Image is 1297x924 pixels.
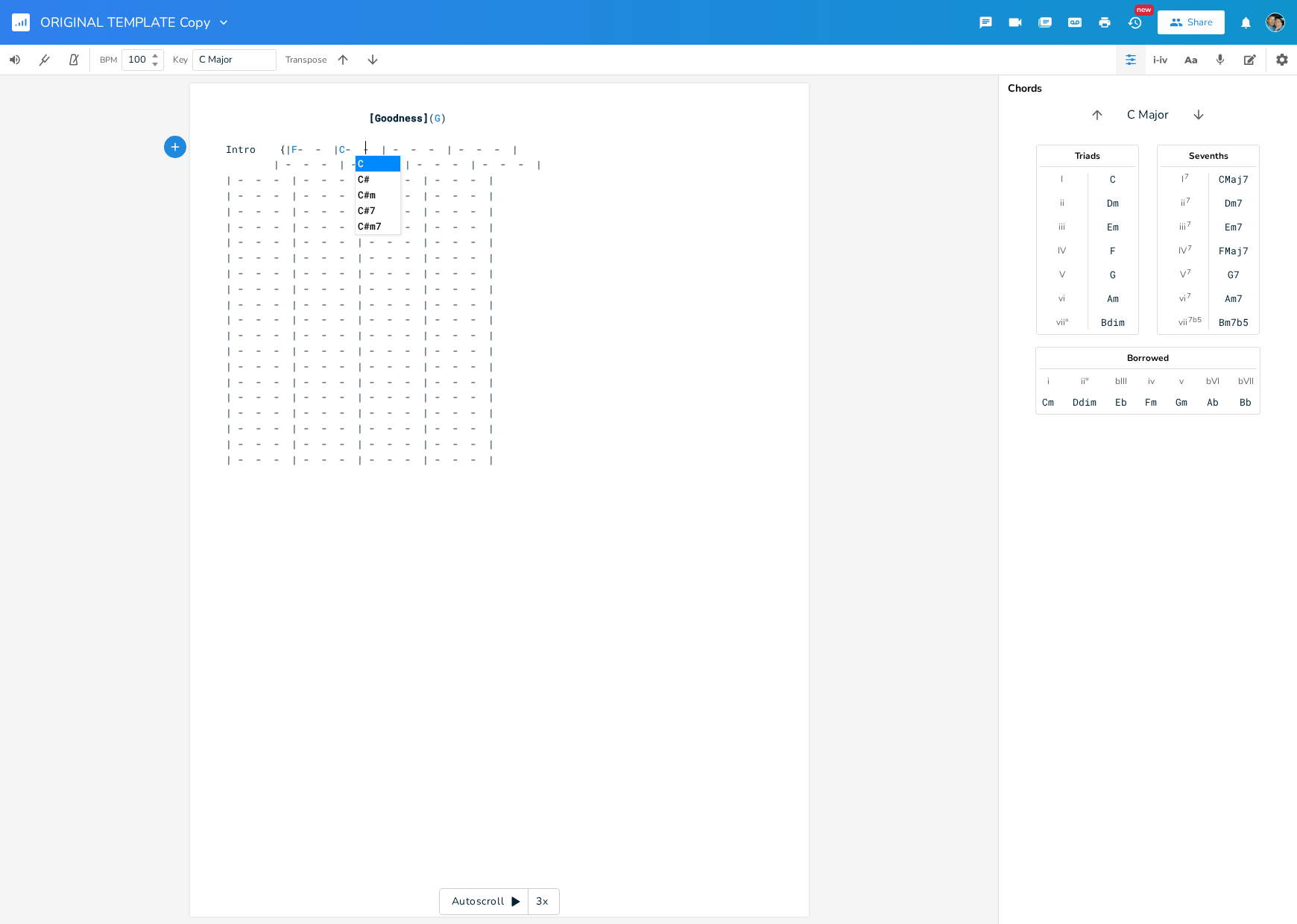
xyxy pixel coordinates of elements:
[226,282,494,295] span: | - - - | - - - | - - - | - - - |
[1115,375,1127,387] div: bIII
[1110,245,1116,257] div: F
[1219,316,1249,328] div: Bm7b5
[1187,219,1191,230] sup: 7
[226,266,494,280] span: | - - - | - - - | - - - | - - - |
[226,111,446,125] span: ( )
[356,172,400,187] li: C#
[1175,396,1187,408] div: Gm
[1148,375,1155,387] div: iv
[1238,375,1254,387] div: bVII
[1145,396,1157,408] div: Fm
[1180,268,1186,280] div: V
[285,55,326,64] div: Transpose
[1181,173,1184,185] div: I
[226,437,494,450] span: | - - - | - - - | - - - | - - - |
[1101,316,1125,328] div: Bdim
[356,219,400,234] li: C#m7
[226,157,542,171] span: | - - - | - - - | - - - | - - - |
[1058,292,1065,304] div: vi
[1206,375,1219,387] div: bVI
[1060,197,1064,209] div: ii
[1228,268,1240,280] div: G7
[226,312,494,326] span: | - - - | - - - | - - - | - - - |
[1037,151,1138,160] div: Triads
[1008,84,1288,94] div: Chords
[173,55,188,64] div: Key
[369,111,429,125] span: [Goodness]
[100,56,117,64] div: BPM
[1178,316,1187,328] div: vii
[435,111,441,125] span: G
[1240,396,1252,408] div: Bb
[1186,195,1190,207] sup: 7
[226,173,494,186] span: | - - - | - - - | - - - | - - - |
[40,16,210,29] span: ORIGINAL TEMPLATE Copy
[1225,197,1243,209] div: Dm7
[1178,245,1187,257] div: IV
[1179,221,1186,233] div: iii
[1115,396,1127,408] div: Eb
[1135,4,1154,16] div: New
[199,53,233,66] span: C Major
[1187,242,1192,254] sup: 7
[291,142,297,156] span: F
[226,189,494,202] span: | - - - | - - - | - - - | - - - |
[1120,9,1149,36] button: New
[1225,292,1243,304] div: Am7
[226,406,494,419] span: | - - - | - - - | - - - | - - - |
[356,203,400,219] li: C#7
[356,187,400,203] li: C#m
[1107,197,1119,209] div: Dm
[1207,396,1219,408] div: Ab
[1219,245,1249,257] div: FMaj7
[226,235,494,248] span: | - - - | - - - | - - - | - - - |
[1158,151,1259,160] div: Sevenths
[528,888,555,915] div: 3x
[1187,16,1213,29] div: Share
[1225,221,1243,233] div: Em7
[226,359,494,373] span: | - - - | - - - | - - - | - - - |
[1158,10,1225,34] button: Share
[1036,353,1260,362] div: Borrowed
[1179,375,1184,387] div: v
[1059,268,1065,280] div: V
[226,453,494,466] span: | - - - | - - - | - - - | - - - |
[1179,292,1186,304] div: vi
[1188,314,1202,326] sup: 7b5
[226,220,494,233] span: | - - - | - - - | - - - | - - - |
[1073,396,1096,408] div: Ddim
[1058,221,1065,233] div: iii
[1187,266,1191,278] sup: 7
[339,142,345,156] span: C
[226,328,494,342] span: | - - - | - - - | - - - | - - - |
[226,204,494,218] span: | - - - | - - - | - - - | - - - |
[1042,396,1054,408] div: Cm
[1266,13,1285,32] img: KLBC Worship Team
[226,142,518,156] span: Intro {| - - | - - | - - - | - - - |
[1110,173,1116,185] div: C
[1047,375,1050,387] div: i
[1058,245,1066,257] div: IV
[1110,268,1116,280] div: G
[439,888,560,915] div: Autoscroll
[1056,316,1068,328] div: vii°
[1181,197,1185,209] div: ii
[1127,107,1169,124] span: C Major
[1184,171,1189,183] sup: 7
[226,421,494,435] span: | - - - | - - - | - - - | - - - |
[356,156,400,172] li: C
[226,251,494,264] span: | - - - | - - - | - - - | - - - |
[1107,221,1119,233] div: Em
[1061,173,1063,185] div: I
[226,344,494,357] span: | - - - | - - - | - - - | - - - |
[1107,292,1119,304] div: Am
[226,390,494,403] span: | - - - | - - - | - - - | - - - |
[226,298,494,311] span: | - - - | - - - | - - - | - - - |
[1081,375,1088,387] div: ii°
[226,375,494,389] span: | - - - | - - - | - - - | - - - |
[1219,173,1249,185] div: CMaj7
[1187,290,1191,302] sup: 7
